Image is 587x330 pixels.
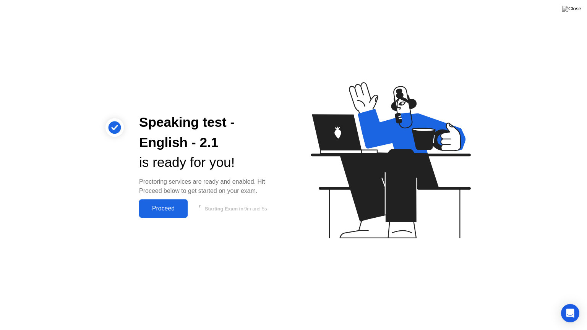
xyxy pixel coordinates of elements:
[561,304,579,322] div: Open Intercom Messenger
[139,112,281,153] div: Speaking test - English - 2.1
[562,6,581,12] img: Close
[139,177,281,196] div: Proctoring services are ready and enabled. Hit Proceed below to get started on your exam.
[244,206,267,212] span: 9m and 5s
[141,205,185,212] div: Proceed
[191,201,281,216] button: Starting Exam in9m and 5s
[139,199,188,218] button: Proceed
[139,152,281,173] div: is ready for you!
